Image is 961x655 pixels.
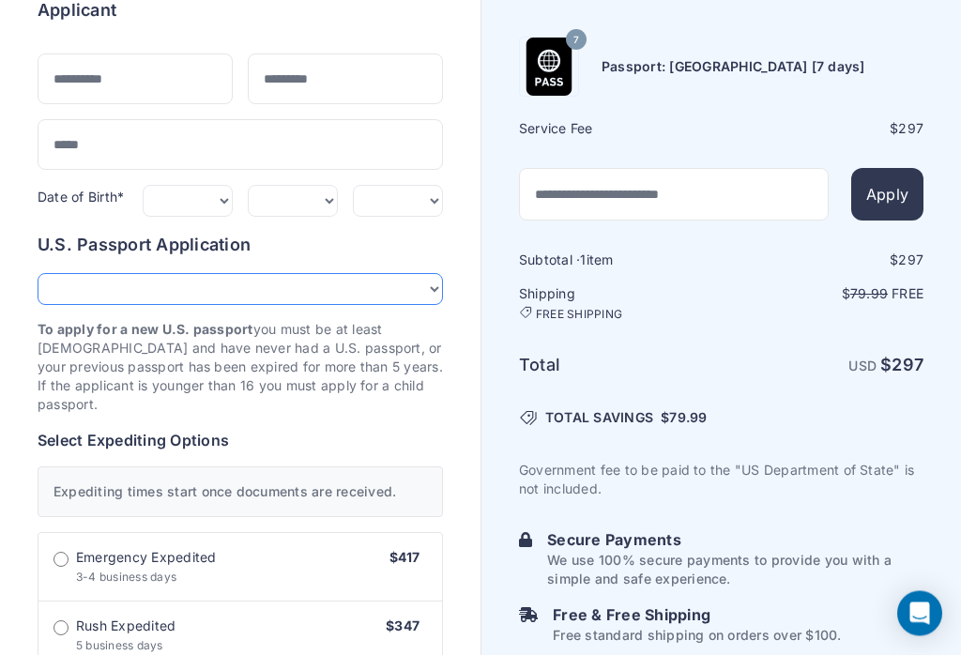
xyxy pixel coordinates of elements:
[848,358,877,374] span: USD
[76,549,217,568] span: Emergency Expedited
[547,529,923,552] h6: Secure Payments
[389,550,419,566] span: $417
[536,308,622,323] span: FREE SHIPPING
[386,618,419,634] span: $347
[553,604,841,627] h6: Free & Free Shipping
[897,591,942,636] div: Open Intercom Messenger
[519,285,720,323] h6: Shipping
[892,356,923,375] span: 297
[519,251,720,270] h6: Subtotal · item
[573,28,579,53] span: 7
[545,409,653,428] span: TOTAL SAVINGS
[38,322,253,338] strong: To apply for a new U.S. passport
[851,169,923,221] button: Apply
[38,233,443,259] h6: U.S. Passport Application
[76,617,175,636] span: Rush Expedited
[38,321,443,415] p: you must be at least [DEMOGRAPHIC_DATA] and have never had a U.S. passport, or your previous pass...
[880,356,923,375] strong: $
[520,38,578,97] img: Product Name
[519,353,720,379] h6: Total
[519,120,720,139] h6: Service Fee
[898,121,923,137] span: 297
[76,571,176,585] span: 3-4 business days
[38,467,443,518] div: Expediting times start once documents are received.
[38,430,443,452] h6: Select Expediting Options
[76,639,163,653] span: 5 business days
[602,58,865,77] h6: Passport: [GEOGRAPHIC_DATA] [7 days]
[669,410,707,426] span: 79.99
[519,462,923,499] p: Government fee to be paid to the "US Department of State" is not included.
[38,190,124,206] label: Date of Birth*
[850,286,888,302] span: 79.99
[547,552,923,589] p: We use 100% secure payments to provide you with a simple and safe experience.
[898,252,923,268] span: 297
[553,627,841,646] p: Free standard shipping on orders over $100.
[580,252,586,268] span: 1
[724,285,924,304] p: $
[661,409,707,428] span: $
[892,286,923,302] span: Free
[724,251,924,270] div: $
[724,120,924,139] div: $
